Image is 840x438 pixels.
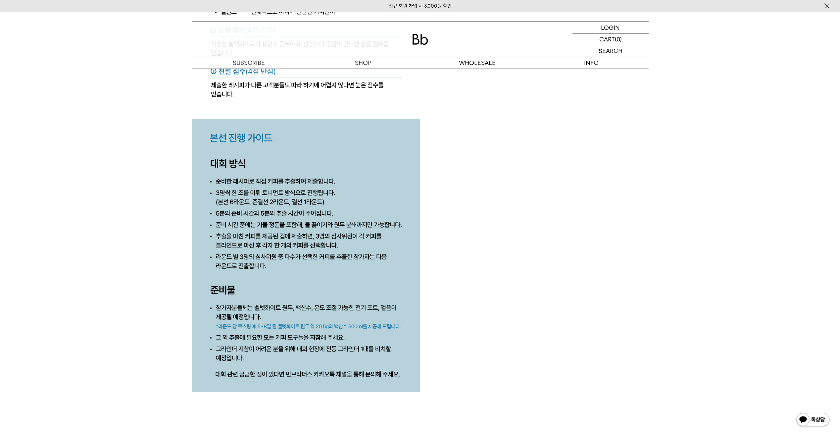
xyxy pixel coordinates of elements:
a: LOGIN [572,22,649,33]
p: CART [599,33,615,45]
a: CART (0) [572,33,649,45]
p: (0) [615,33,622,45]
p: INFO [534,57,649,69]
p: WHOLESALE [420,57,534,69]
img: 카카오톡 채널 1:1 채팅 버튼 [796,412,830,428]
a: SHOP [306,57,420,69]
a: 신규 회원 가입 시 3,000원 할인 [389,3,452,9]
p: SEARCH [599,45,622,57]
a: SUBSCRIBE [192,57,306,69]
img: 로고 [412,34,428,45]
p: LOGIN [601,22,620,33]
